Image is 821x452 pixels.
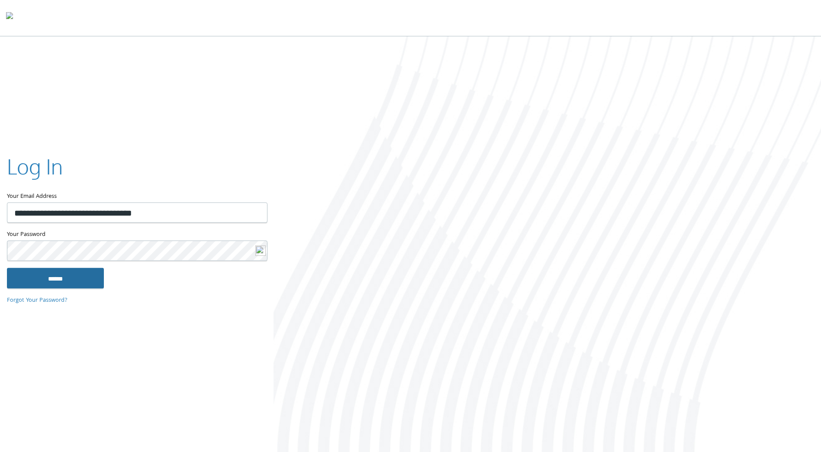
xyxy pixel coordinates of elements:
[250,245,261,256] keeper-lock: Open Keeper Popup
[255,245,266,256] img: logo-new.svg
[7,152,63,181] h2: Log In
[7,230,267,241] label: Your Password
[6,9,13,26] img: todyl-logo-dark.svg
[7,296,68,306] a: Forgot Your Password?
